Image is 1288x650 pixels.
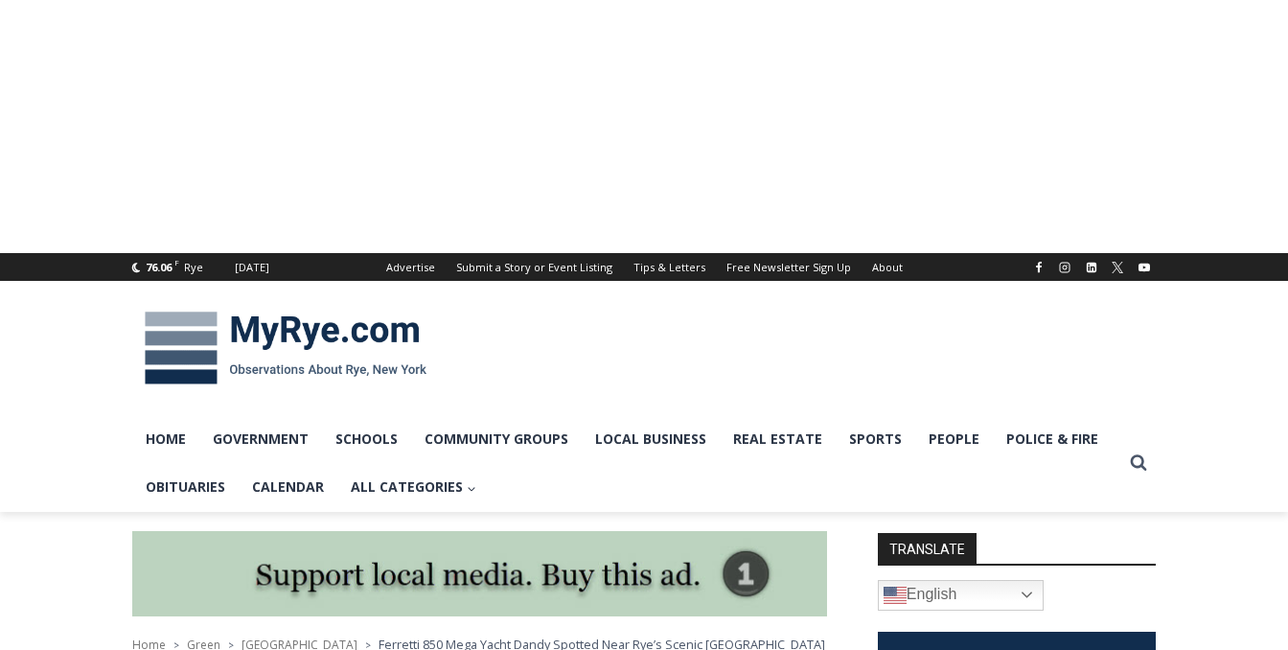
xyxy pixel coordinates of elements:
[235,259,269,276] div: [DATE]
[716,253,862,281] a: Free Newsletter Sign Up
[623,253,716,281] a: Tips & Letters
[351,476,476,498] span: All Categories
[132,463,239,511] a: Obituaries
[1106,256,1129,279] a: X
[411,415,582,463] a: Community Groups
[836,415,915,463] a: Sports
[720,415,836,463] a: Real Estate
[132,415,1121,512] nav: Primary Navigation
[878,533,977,564] strong: TRANSLATE
[1027,256,1050,279] a: Facebook
[199,415,322,463] a: Government
[862,253,913,281] a: About
[322,415,411,463] a: Schools
[1121,446,1156,480] button: View Search Form
[993,415,1112,463] a: Police & Fire
[915,415,993,463] a: People
[132,415,199,463] a: Home
[1133,256,1156,279] a: YouTube
[582,415,720,463] a: Local Business
[132,531,827,617] img: support local media, buy this ad
[376,253,913,281] nav: Secondary Navigation
[174,257,179,267] span: F
[1053,256,1076,279] a: Instagram
[184,259,203,276] div: Rye
[446,253,623,281] a: Submit a Story or Event Listing
[239,463,337,511] a: Calendar
[337,463,490,511] a: All Categories
[376,253,446,281] a: Advertise
[132,298,439,398] img: MyRye.com
[884,584,907,607] img: en
[878,580,1044,611] a: English
[1080,256,1103,279] a: Linkedin
[146,260,172,274] span: 76.06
